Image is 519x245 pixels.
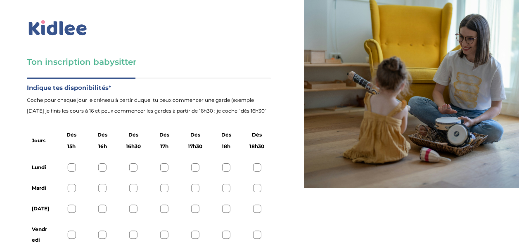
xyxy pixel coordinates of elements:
[249,141,264,152] span: 18h30
[159,130,169,140] span: Dès
[27,95,271,116] span: Coche pour chaque jour le créneau à partir duquel tu peux commencer une garde (exemple [DATE] je ...
[32,162,50,173] label: Lundi
[221,130,231,140] span: Dès
[66,130,76,140] span: Dès
[188,141,202,152] span: 17h30
[27,56,271,68] h3: Ton inscription babysitter
[252,130,262,140] span: Dès
[128,130,138,140] span: Dès
[27,19,89,38] img: logo_kidlee_bleu
[126,141,141,152] span: 16h30
[160,141,168,152] span: 17h
[27,82,271,93] label: Indique tes disponibilités*
[32,203,50,214] label: [DATE]
[222,141,230,152] span: 18h
[190,130,200,140] span: Dès
[32,135,45,146] label: Jours
[32,183,50,193] label: Mardi
[98,141,107,152] span: 16h
[97,130,107,140] span: Dès
[67,141,76,152] span: 15h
